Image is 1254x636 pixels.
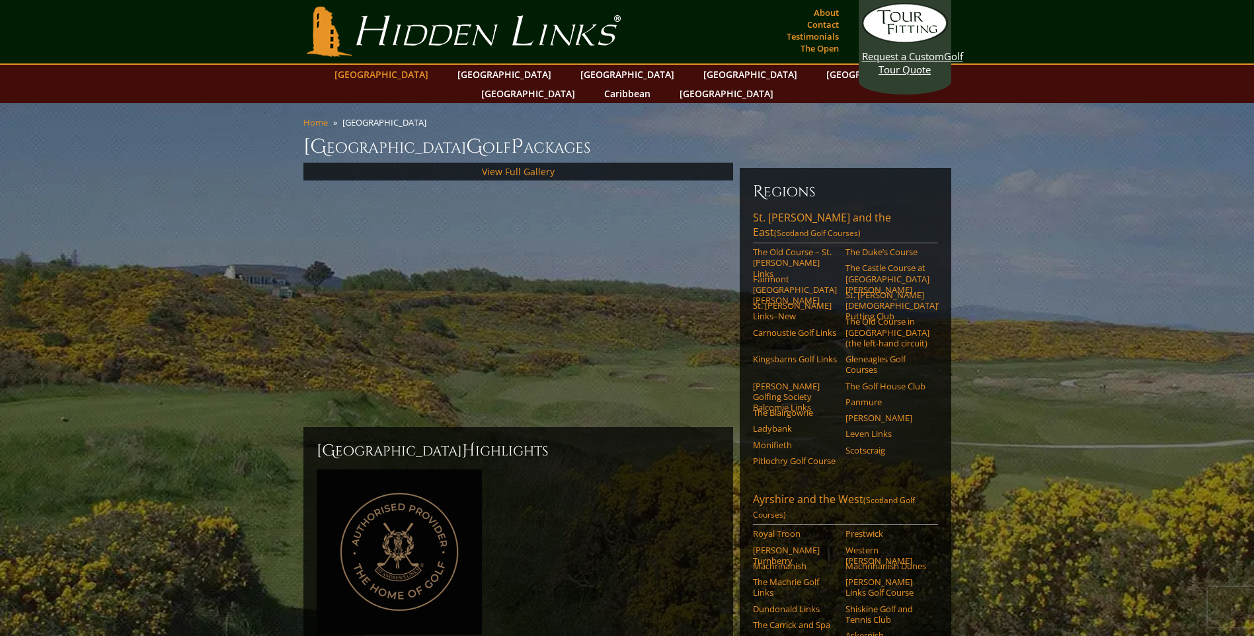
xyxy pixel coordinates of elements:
a: [GEOGRAPHIC_DATA] [475,84,582,103]
a: Fairmont [GEOGRAPHIC_DATA][PERSON_NAME] [753,274,837,306]
a: St. [PERSON_NAME] and the East(Scotland Golf Courses) [753,210,938,243]
a: [PERSON_NAME] Turnberry [753,545,837,567]
a: [GEOGRAPHIC_DATA] [673,84,780,103]
a: Shiskine Golf and Tennis Club [845,604,929,625]
a: The Golf House Club [845,381,929,391]
a: Royal Troon [753,528,837,539]
a: Testimonials [783,27,842,46]
a: [PERSON_NAME] Links Golf Course [845,576,929,598]
a: The Old Course in [GEOGRAPHIC_DATA] (the left-hand circuit) [845,316,929,348]
a: [PERSON_NAME] [845,413,929,423]
a: About [810,3,842,22]
a: [GEOGRAPHIC_DATA] [574,65,681,84]
a: Dundonald Links [753,604,837,614]
a: The Open [797,39,842,58]
a: Panmure [845,397,929,407]
span: (Scotland Golf Courses) [774,227,861,239]
h6: Regions [753,181,938,202]
a: Request a CustomGolf Tour Quote [862,3,948,76]
a: Machrihanish Dunes [845,561,929,571]
a: Machrihanish [753,561,837,571]
span: G [466,134,483,160]
a: [GEOGRAPHIC_DATA] [820,65,927,84]
a: Prestwick [845,528,929,539]
a: Monifieth [753,440,837,450]
a: Ladybank [753,423,837,434]
a: Caribbean [598,84,657,103]
a: Home [303,116,328,128]
a: The Castle Course at [GEOGRAPHIC_DATA][PERSON_NAME] [845,262,929,295]
a: Leven Links [845,428,929,439]
a: The Old Course – St. [PERSON_NAME] Links [753,247,837,279]
li: [GEOGRAPHIC_DATA] [342,116,432,128]
a: St. [PERSON_NAME] Links–New [753,300,837,322]
a: The Machrie Golf Links [753,576,837,598]
a: St. [PERSON_NAME] [DEMOGRAPHIC_DATA]’ Putting Club [845,290,929,322]
h1: [GEOGRAPHIC_DATA] olf ackages [303,134,951,160]
a: Carnoustie Golf Links [753,327,837,338]
a: [GEOGRAPHIC_DATA] [328,65,435,84]
a: The Duke’s Course [845,247,929,257]
a: [GEOGRAPHIC_DATA] [697,65,804,84]
span: P [511,134,524,160]
a: The Carrick and Spa [753,619,837,630]
a: The Blairgowrie [753,407,837,418]
a: [GEOGRAPHIC_DATA] [451,65,558,84]
a: Ayrshire and the West(Scotland Golf Courses) [753,492,938,525]
span: Request a Custom [862,50,944,63]
span: H [462,440,475,461]
h2: [GEOGRAPHIC_DATA] ighlights [317,440,720,461]
a: Pitlochry Golf Course [753,456,837,466]
a: Contact [804,15,842,34]
a: Gleneagles Golf Courses [845,354,929,376]
a: [PERSON_NAME] Golfing Society Balcomie Links [753,381,837,413]
a: View Full Gallery [482,165,555,178]
a: Kingsbarns Golf Links [753,354,837,364]
a: Scotscraig [845,445,929,456]
a: Western [PERSON_NAME] [845,545,929,567]
span: (Scotland Golf Courses) [753,495,915,520]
